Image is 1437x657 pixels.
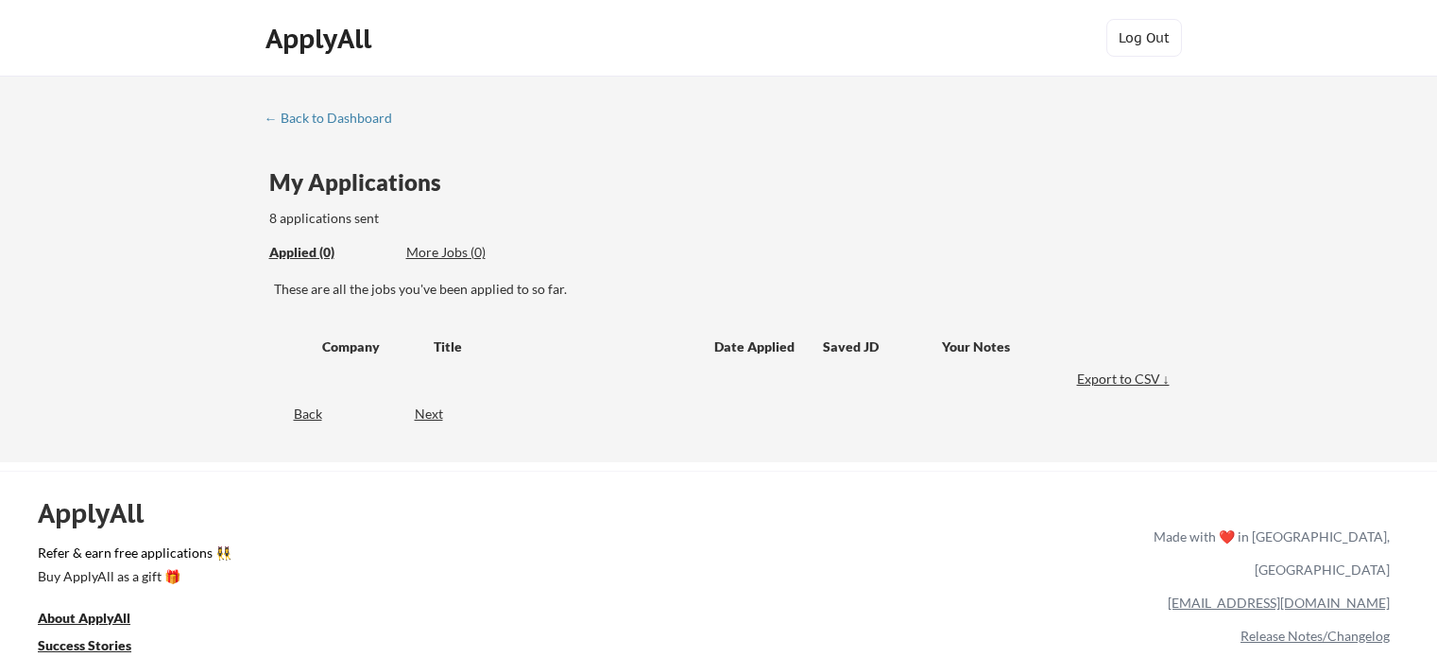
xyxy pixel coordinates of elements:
div: These are all the jobs you've been applied to so far. [274,280,1174,299]
div: Buy ApplyAll as a gift 🎁 [38,570,227,583]
div: Back [265,405,322,424]
a: ← Back to Dashboard [265,111,406,130]
div: Export to CSV ↓ [1077,370,1174,389]
div: These are all the jobs you've been applied to so far. [269,243,392,263]
div: ← Back to Dashboard [265,112,406,125]
div: More Jobs (0) [406,243,545,262]
div: Company [322,337,417,356]
div: These are job applications we think you'd be a good fit for, but couldn't apply you to automatica... [406,243,545,263]
div: Next [415,405,465,424]
a: Release Notes/Changelog [1240,628,1390,644]
u: Success Stories [38,637,131,653]
div: Made with ❤️ in [GEOGRAPHIC_DATA], [GEOGRAPHIC_DATA] [1146,520,1390,586]
div: My Applications [269,171,456,194]
u: About ApplyAll [38,610,130,626]
a: Buy ApplyAll as a gift 🎁 [38,566,227,590]
a: [EMAIL_ADDRESS][DOMAIN_NAME] [1168,595,1390,611]
div: Date Applied [714,337,797,356]
div: Title [434,337,696,356]
button: Log Out [1106,19,1182,57]
div: Your Notes [942,337,1157,356]
div: 8 applications sent [269,209,635,228]
a: About ApplyAll [38,608,157,631]
a: Refer & earn free applications 👯‍♀️ [38,546,759,566]
div: ApplyAll [38,497,165,529]
div: Saved JD [823,329,942,363]
div: ApplyAll [265,23,377,55]
div: Applied (0) [269,243,392,262]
